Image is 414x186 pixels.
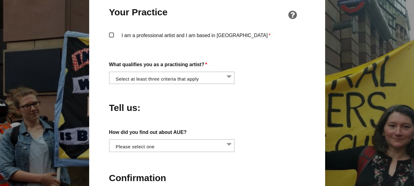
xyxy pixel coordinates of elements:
label: What qualifies you as a practising artist? [109,60,305,69]
label: How did you find out about AUE? [109,128,305,136]
h2: Confirmation [109,172,305,184]
h2: Your Practice [109,6,168,18]
label: I am a professional artist and I am based in [GEOGRAPHIC_DATA] [109,31,305,50]
h2: Tell us: [109,102,168,114]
